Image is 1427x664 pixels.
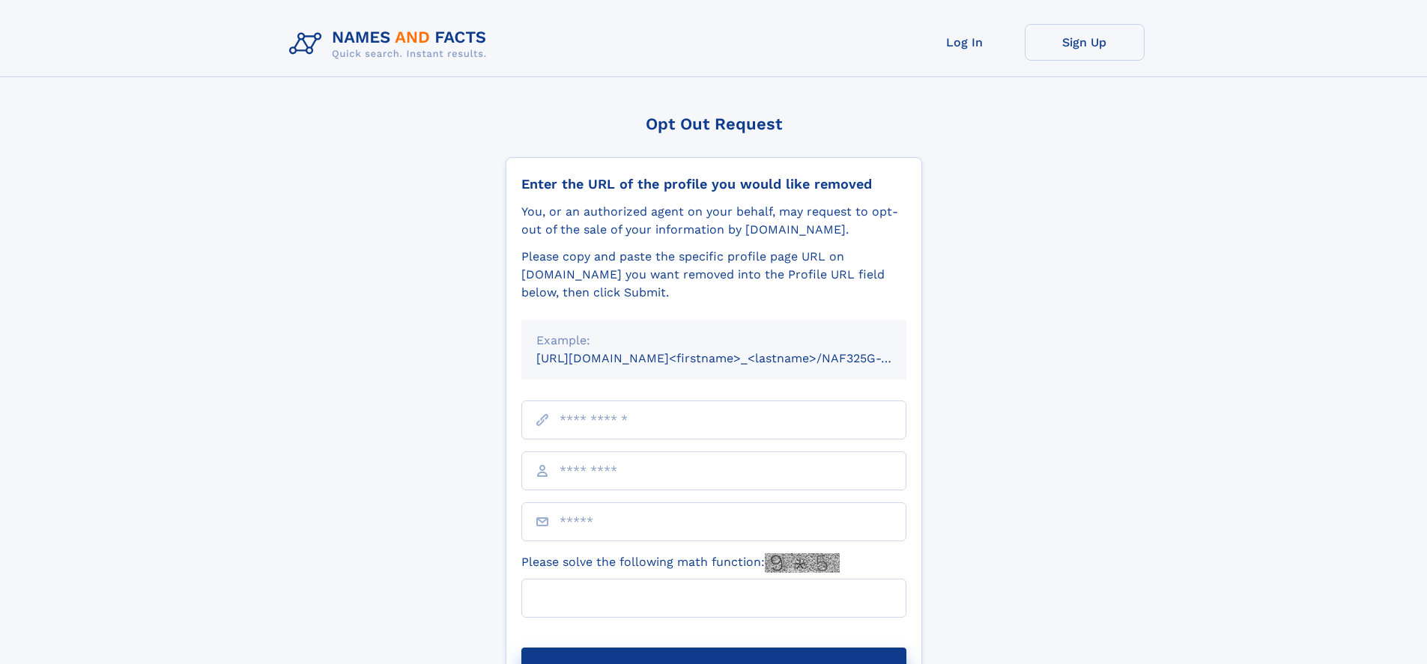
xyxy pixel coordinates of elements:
[283,24,499,64] img: Logo Names and Facts
[521,203,906,239] div: You, or an authorized agent on your behalf, may request to opt-out of the sale of your informatio...
[521,176,906,192] div: Enter the URL of the profile you would like removed
[905,24,1025,61] a: Log In
[521,553,840,573] label: Please solve the following math function:
[536,332,891,350] div: Example:
[536,351,935,365] small: [URL][DOMAIN_NAME]<firstname>_<lastname>/NAF325G-xxxxxxxx
[1025,24,1145,61] a: Sign Up
[506,115,922,133] div: Opt Out Request
[521,248,906,302] div: Please copy and paste the specific profile page URL on [DOMAIN_NAME] you want removed into the Pr...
